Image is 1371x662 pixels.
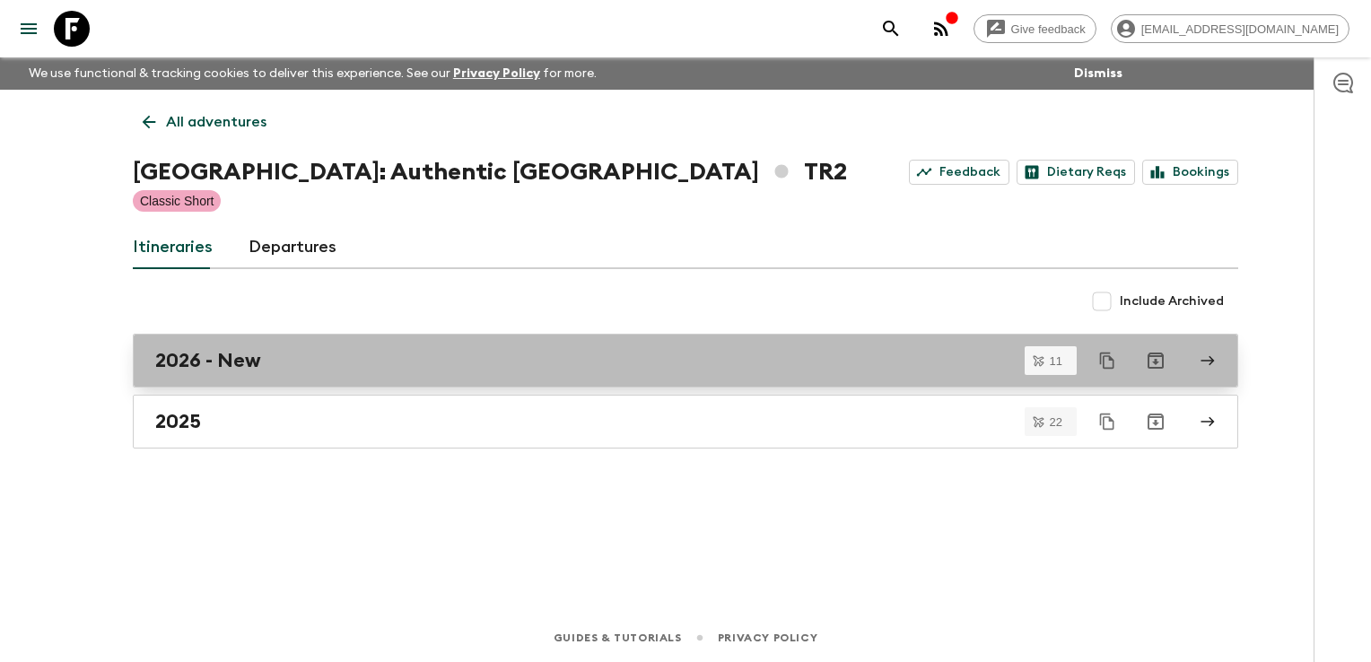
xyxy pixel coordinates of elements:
h1: [GEOGRAPHIC_DATA]: Authentic [GEOGRAPHIC_DATA] TR2 [133,154,847,190]
a: Give feedback [974,14,1096,43]
a: Bookings [1142,160,1238,185]
span: [EMAIL_ADDRESS][DOMAIN_NAME] [1131,22,1349,36]
h2: 2025 [155,410,201,433]
a: All adventures [133,104,276,140]
a: 2025 [133,395,1238,449]
div: [EMAIL_ADDRESS][DOMAIN_NAME] [1111,14,1349,43]
button: menu [11,11,47,47]
a: Privacy Policy [453,67,540,80]
p: All adventures [166,111,266,133]
h2: 2026 - New [155,349,261,372]
span: 11 [1039,355,1073,367]
a: Dietary Reqs [1017,160,1135,185]
button: search adventures [873,11,909,47]
a: 2026 - New [133,334,1238,388]
span: 22 [1039,416,1073,428]
span: Give feedback [1001,22,1096,36]
p: Classic Short [140,192,214,210]
a: Privacy Policy [718,628,817,648]
a: Departures [249,226,336,269]
button: Archive [1138,404,1174,440]
button: Duplicate [1091,405,1123,438]
button: Dismiss [1070,61,1127,86]
p: We use functional & tracking cookies to deliver this experience. See our for more. [22,57,604,90]
a: Itineraries [133,226,213,269]
a: Feedback [909,160,1009,185]
button: Archive [1138,343,1174,379]
span: Include Archived [1120,292,1224,310]
a: Guides & Tutorials [554,628,682,648]
button: Duplicate [1091,344,1123,377]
